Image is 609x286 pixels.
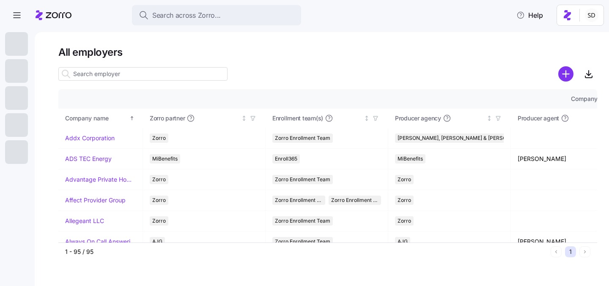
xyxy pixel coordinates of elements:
span: Zorro Enrollment Team [275,133,330,143]
a: Affect Provider Group [65,196,126,204]
span: Zorro [398,216,411,226]
span: Search across Zorro... [152,10,221,21]
span: MiBenefits [398,154,423,163]
span: Zorro partner [150,114,185,123]
span: Zorro [398,175,411,184]
span: Producer agent [518,114,559,123]
span: Help [516,10,543,20]
span: Zorro [152,196,166,205]
svg: add icon [558,66,573,82]
span: Zorro Enrollment Experts [331,196,379,205]
span: Zorro [152,175,166,184]
div: Not sorted [364,115,370,121]
th: Producer agencyNot sorted [388,109,511,128]
th: Enrollment team(s)Not sorted [266,109,388,128]
th: Zorro partnerNot sorted [143,109,266,128]
button: Previous page [551,246,562,257]
input: Search employer [58,67,228,81]
th: Company nameSorted ascending [58,109,143,128]
span: Zorro [152,216,166,226]
a: ADS TEC Energy [65,155,112,163]
span: AJG [398,237,408,246]
a: Advantage Private Home Care [65,175,136,184]
div: Not sorted [241,115,247,121]
button: Search across Zorro... [132,5,301,25]
span: Zorro [398,196,411,205]
span: Zorro Enrollment Team [275,237,330,246]
span: AJG [152,237,162,246]
div: Not sorted [486,115,492,121]
span: Producer agency [395,114,441,123]
span: Enrollment team(s) [272,114,323,123]
span: Zorro Enrollment Team [275,196,323,205]
a: Always On Call Answering Service [65,237,136,246]
span: Zorro Enrollment Team [275,175,330,184]
a: Addx Corporation [65,134,115,142]
span: Zorro [152,133,166,143]
h1: All employers [58,46,597,59]
span: MiBenefits [152,154,178,163]
button: 1 [565,246,576,257]
div: Sorted ascending [129,115,135,121]
span: Zorro Enrollment Team [275,216,330,226]
div: 1 - 95 / 95 [65,248,547,256]
span: [PERSON_NAME], [PERSON_NAME] & [PERSON_NAME] [398,133,529,143]
button: Next page [579,246,590,257]
a: Allegeant LLC [65,217,104,225]
span: Enroll365 [275,154,297,163]
div: Company name [65,114,128,123]
img: 038087f1531ae87852c32fa7be65e69b [585,8,598,22]
button: Help [510,7,550,24]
